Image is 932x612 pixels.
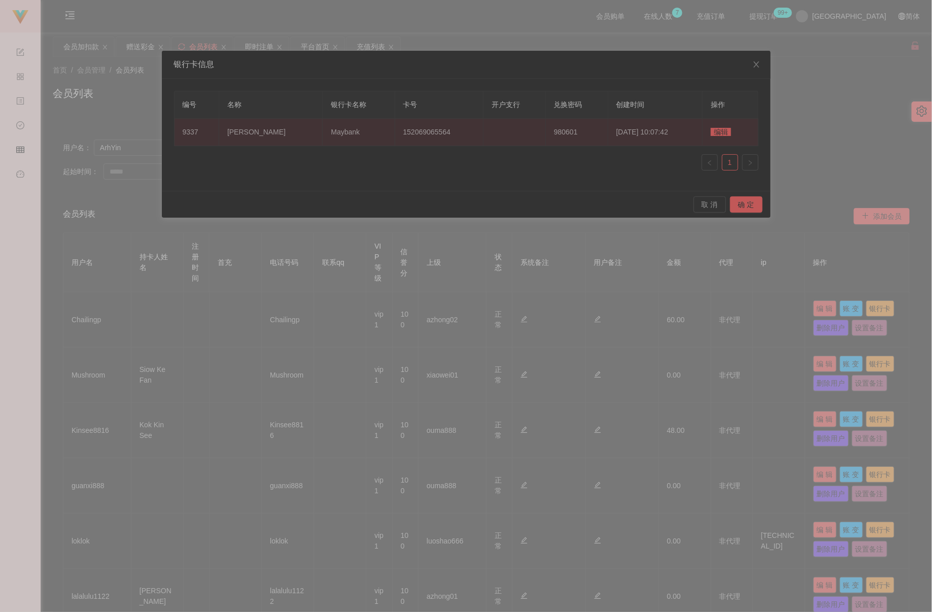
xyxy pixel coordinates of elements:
[742,154,758,171] li: 下一页
[403,100,418,109] span: 卡号
[554,100,582,109] span: 兑换密码
[742,51,771,79] button: Close
[711,128,731,136] span: 编辑
[227,100,241,109] span: 名称
[227,128,286,136] span: [PERSON_NAME]
[331,128,360,136] span: Maybank
[183,100,197,109] span: 编号
[331,100,366,109] span: 银行卡名称
[730,196,763,213] button: 确 定
[702,154,718,171] li: 上一页
[492,100,520,109] span: 开户支行
[554,128,578,136] span: 980601
[722,155,738,170] a: 1
[608,119,703,146] td: [DATE] 10:07:42
[722,154,738,171] li: 1
[174,59,758,70] div: 银行卡信息
[403,128,451,136] span: 152069065564
[752,60,761,69] i: 图标: close
[707,160,713,166] i: 图标: left
[616,100,645,109] span: 创建时间
[694,196,726,213] button: 取 消
[711,100,725,109] span: 操作
[175,119,220,146] td: 9337
[747,160,753,166] i: 图标: right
